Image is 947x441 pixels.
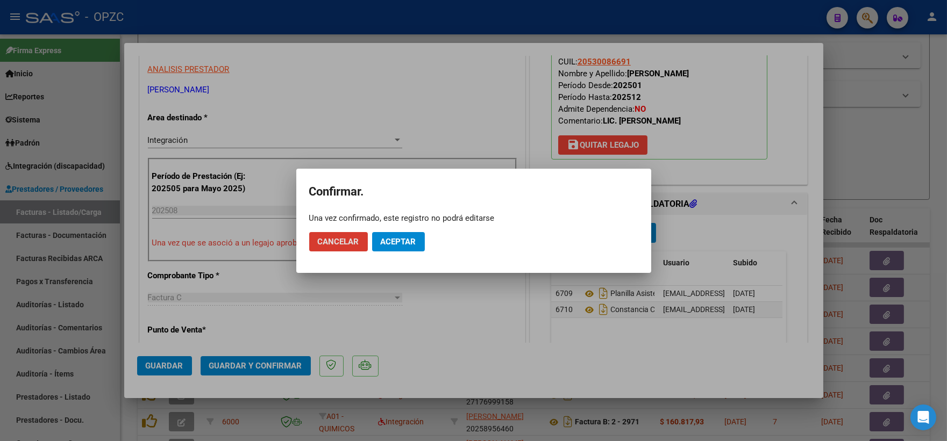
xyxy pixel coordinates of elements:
span: Aceptar [381,237,416,247]
div: Una vez confirmado, este registro no podrá editarse [309,213,638,223]
h2: Confirmar. [309,182,638,202]
button: Cancelar [309,232,368,251]
button: Aceptar [372,232,425,251]
div: Open Intercom Messenger [910,404,936,430]
span: Cancelar [318,237,359,247]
